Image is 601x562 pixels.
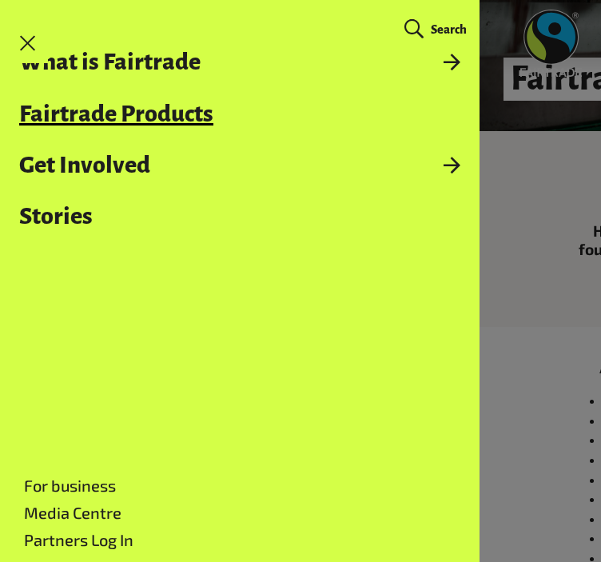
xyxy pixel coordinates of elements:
a: Media Centre [24,503,121,522]
span: Search [431,23,467,36]
a: Toggle Menu [8,23,48,63]
a: Partners Log In [24,530,133,549]
a: For business [24,476,116,495]
a: Search [398,17,473,43]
